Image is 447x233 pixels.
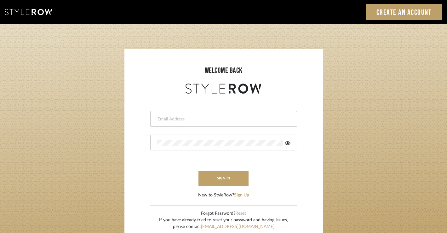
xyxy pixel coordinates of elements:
button: Sign Up [234,192,249,199]
div: Forgot Password? [159,210,288,217]
a: [EMAIL_ADDRESS][DOMAIN_NAME] [201,224,274,229]
div: If you have already tried to reset your password and having issues, please contact [159,217,288,230]
div: welcome back [131,65,317,76]
button: Reset [235,210,246,217]
a: Create an Account [366,4,443,20]
button: sign in [198,171,249,186]
div: New to StyleRow? [198,192,249,199]
input: Email Address [157,116,289,122]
